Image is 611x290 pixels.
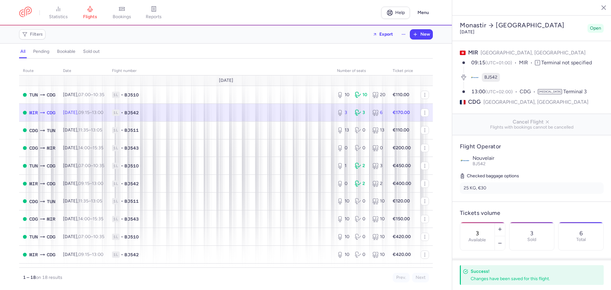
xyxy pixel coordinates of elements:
[337,234,350,240] div: 10
[333,66,389,76] th: number of seats
[355,251,368,258] div: 0
[47,109,55,116] span: CDG
[112,216,120,222] span: 1L
[460,155,470,166] img: Nouvelair logo
[460,21,585,29] h2: Monastir [GEOGRAPHIC_DATA]
[337,216,350,222] div: 10
[395,10,405,15] span: Help
[78,110,89,115] time: 09:15
[471,268,590,274] h4: Success!
[78,110,103,115] span: –
[393,145,411,151] strong: €200.00
[124,234,139,240] span: BJ510
[112,110,120,116] span: 1L
[78,145,103,151] span: –
[29,109,38,116] span: MIR
[47,198,55,205] span: TUN
[337,110,350,116] div: 3
[337,180,350,187] div: 0
[372,251,385,258] div: 10
[112,92,120,98] span: 1L
[93,216,103,222] time: 15:35
[29,180,38,187] span: MIR
[372,145,385,151] div: 0
[372,127,385,133] div: 13
[20,49,25,54] h4: all
[372,234,385,240] div: 10
[355,110,368,116] div: 3
[92,110,103,115] time: 13:00
[19,7,32,18] a: CitizenPlane red outlined logo
[112,127,120,133] span: 1L
[520,88,538,95] span: CDG
[538,89,562,94] span: [MEDICAL_DATA]
[93,92,104,97] time: 10:35
[410,30,432,39] button: New
[78,216,90,222] time: 14:00
[369,29,397,39] button: Export
[47,233,55,240] span: CDG
[78,92,104,97] span: –
[93,163,104,168] time: 10:35
[29,145,38,152] span: CDG
[372,92,385,98] div: 20
[393,216,410,222] strong: €150.00
[121,110,123,116] span: •
[393,273,410,282] button: Prev.
[121,163,123,169] span: •
[78,234,91,239] time: 07:00
[63,234,104,239] span: [DATE],
[519,59,535,67] span: MIR
[63,198,102,204] span: [DATE],
[460,209,604,217] h4: Tickets volume
[393,92,409,97] strong: €110.00
[483,98,588,106] span: [GEOGRAPHIC_DATA], [GEOGRAPHIC_DATA]
[121,198,123,204] span: •
[355,216,368,222] div: 0
[78,92,91,97] time: 07:00
[460,143,604,150] h4: Flight Operator
[112,180,120,187] span: 1L
[381,7,410,19] a: Help
[124,92,139,98] span: BJ510
[468,237,486,243] label: Available
[78,127,102,133] span: –
[47,145,55,152] span: MIR
[93,145,103,151] time: 15:35
[485,89,513,95] span: (UTC+02:00)
[124,110,139,116] span: BJ542
[121,234,123,240] span: •
[121,251,123,258] span: •
[576,237,586,242] p: Total
[393,234,411,239] strong: €420.00
[535,60,540,65] span: T
[57,49,75,54] h4: bookable
[412,273,429,282] button: Next
[59,66,108,76] th: date
[355,234,368,240] div: 0
[471,88,485,95] time: 13:00
[78,252,89,257] time: 09:15
[92,181,103,186] time: 13:00
[78,234,104,239] span: –
[36,275,62,280] span: on 18 results
[124,251,139,258] span: BJ542
[19,30,45,39] button: Filters
[470,73,479,82] figure: BJ airline logo
[29,162,38,169] span: TUN
[485,60,512,66] span: (UTC+01:00)
[219,78,233,83] span: [DATE]
[78,181,103,186] span: –
[460,182,604,194] li: 25 KG, €30
[541,60,592,66] span: Terminal not specified
[124,145,139,151] span: BJ543
[63,163,104,168] span: [DATE],
[112,145,120,151] span: 1L
[91,127,102,133] time: 13:05
[355,180,368,187] div: 2
[124,180,139,187] span: BJ542
[63,110,103,115] span: [DATE],
[78,216,103,222] span: –
[23,275,36,280] strong: 1 – 18
[121,127,123,133] span: •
